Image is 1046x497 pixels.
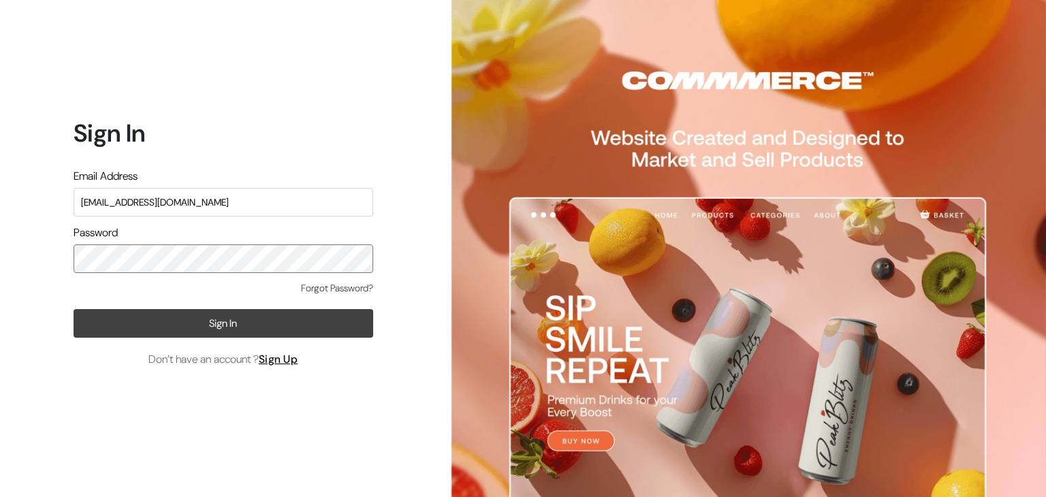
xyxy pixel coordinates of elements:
[74,118,373,148] h1: Sign In
[74,309,373,338] button: Sign In
[301,281,373,295] a: Forgot Password?
[259,352,298,366] a: Sign Up
[74,168,138,185] label: Email Address
[148,351,298,368] span: Don’t have an account ?
[74,225,118,241] label: Password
